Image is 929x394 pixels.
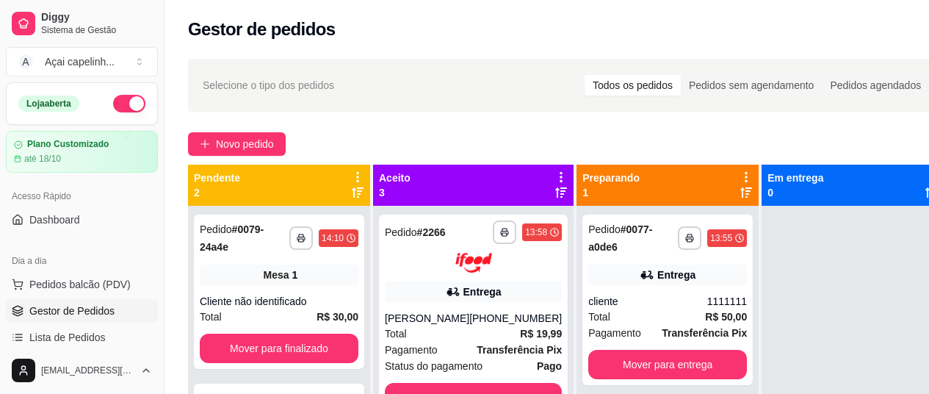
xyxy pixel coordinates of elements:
a: DiggySistema de Gestão [6,6,158,41]
div: Pedidos agendados [822,75,929,96]
div: Acesso Rápido [6,185,158,208]
div: 13:58 [525,226,547,238]
span: Novo pedido [216,136,274,152]
article: até 18/10 [24,153,61,165]
span: Mesa [264,268,289,282]
span: Pedido [385,226,417,238]
strong: R$ 50,00 [705,311,747,323]
p: 1 [582,185,640,200]
span: Lista de Pedidos [29,330,106,345]
span: Diggy [41,11,152,24]
span: Sistema de Gestão [41,24,152,36]
h2: Gestor de pedidos [188,18,336,41]
span: A [18,54,33,69]
strong: # 2266 [417,226,446,238]
div: [PHONE_NUMBER] [469,311,562,326]
span: Gestor de Pedidos [29,304,115,318]
button: Alterar Status [113,95,145,112]
strong: # 0077-a0de6 [588,223,652,253]
button: Novo pedido [188,132,286,156]
button: Mover para entrega [588,350,747,379]
p: Em entrega [767,171,823,185]
p: 3 [379,185,411,200]
span: Pedido [588,223,621,235]
span: Dashboard [29,212,80,227]
strong: Pago [537,360,562,372]
p: 0 [767,185,823,200]
div: Entrega [463,284,502,299]
span: [EMAIL_ADDRESS][DOMAIN_NAME] [41,365,134,376]
button: Mover para finalizado [200,334,358,363]
div: [PERSON_NAME] [385,311,469,326]
div: 14:10 [322,232,344,244]
span: plus [200,139,210,149]
strong: Transferência Pix [477,344,562,356]
strong: # 0079-24a4e [200,223,264,253]
div: Entrega [657,268,695,282]
span: Total [200,309,222,325]
span: Pagamento [588,325,641,341]
article: Plano Customizado [27,139,109,150]
span: Pedidos balcão (PDV) [29,277,131,292]
div: cliente [588,294,706,309]
div: Loja aberta [18,96,79,112]
div: 1111111 [707,294,748,309]
div: 13:55 [710,232,732,244]
strong: R$ 30,00 [317,311,358,323]
a: Plano Customizadoaté 18/10 [6,131,158,173]
span: Pagamento [385,342,438,358]
p: Pendente [194,171,240,185]
span: Selecione o tipo dos pedidos [203,77,334,93]
strong: Transferência Pix [662,327,747,339]
a: Dashboard [6,208,158,232]
a: Lista de Pedidos [6,326,158,349]
p: 2 [194,185,240,200]
div: Dia a dia [6,249,158,273]
span: Pedido [200,223,232,235]
strong: R$ 19,99 [520,328,562,340]
p: Aceito [379,171,411,185]
div: Pedidos sem agendamento [681,75,822,96]
span: Status do pagamento [385,358,482,374]
div: 1 [292,268,298,282]
button: Select a team [6,47,158,76]
button: [EMAIL_ADDRESS][DOMAIN_NAME] [6,353,158,388]
div: Cliente não identificado [200,294,358,309]
button: Pedidos balcão (PDV) [6,273,158,296]
div: Todos os pedidos [585,75,681,96]
p: Preparando [582,171,640,185]
a: Gestor de Pedidos [6,299,158,323]
img: ifood [455,253,492,273]
div: Açai capelinh ... [45,54,115,69]
span: Total [385,326,407,342]
span: Total [588,309,610,325]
